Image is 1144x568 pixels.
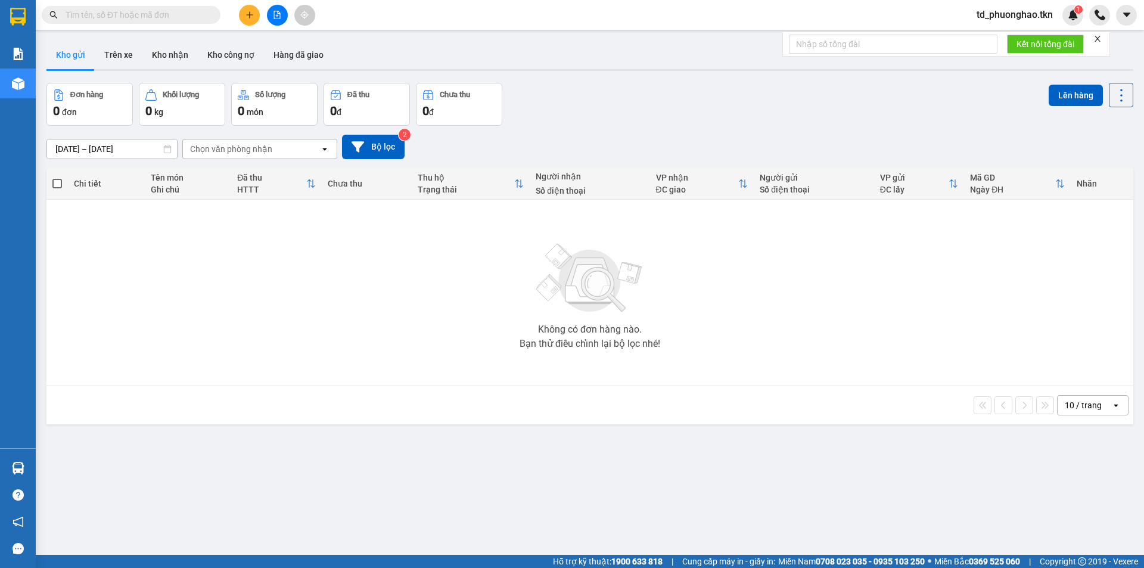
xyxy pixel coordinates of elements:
[139,83,225,126] button: Khối lượng0kg
[46,41,95,69] button: Kho gửi
[238,104,244,118] span: 0
[198,41,264,69] button: Kho công nợ
[778,555,925,568] span: Miền Nam
[264,41,333,69] button: Hàng đã giao
[789,35,997,54] input: Nhập số tổng đài
[151,173,226,182] div: Tên món
[337,107,341,117] span: đ
[231,83,318,126] button: Số lượng0món
[12,77,24,90] img: warehouse-icon
[320,144,329,154] svg: open
[611,557,663,566] strong: 1900 633 818
[247,107,263,117] span: món
[880,185,949,194] div: ĐC lấy
[656,173,739,182] div: VP nhận
[422,104,429,118] span: 0
[536,186,643,195] div: Số điện thoại
[1077,179,1127,188] div: Nhãn
[328,179,406,188] div: Chưa thu
[553,555,663,568] span: Hỗ trợ kỹ thuật:
[154,107,163,117] span: kg
[1016,38,1074,51] span: Kết nối tổng đài
[273,11,281,19] span: file-add
[934,555,1020,568] span: Miền Bắc
[324,83,410,126] button: Đã thu0đ
[245,11,254,19] span: plus
[239,5,260,26] button: plus
[13,543,24,554] span: message
[1121,10,1132,20] span: caret-down
[967,7,1062,22] span: td_phuonghao.tkn
[342,135,405,159] button: Bộ lọc
[95,41,142,69] button: Trên xe
[816,557,925,566] strong: 0708 023 035 - 0935 103 250
[682,555,775,568] span: Cung cấp máy in - giấy in:
[1007,35,1084,54] button: Kết nối tổng đài
[399,129,411,141] sup: 2
[70,91,103,99] div: Đơn hàng
[53,104,60,118] span: 0
[13,516,24,527] span: notification
[429,107,434,117] span: đ
[237,173,306,182] div: Đã thu
[416,83,502,126] button: Chưa thu0đ
[49,11,58,19] span: search
[1068,10,1078,20] img: icon-new-feature
[964,168,1071,200] th: Toggle SortBy
[1111,401,1121,410] svg: open
[142,41,198,69] button: Kho nhận
[267,5,288,26] button: file-add
[74,179,138,188] div: Chi tiết
[418,173,514,182] div: Thu hộ
[874,168,964,200] th: Toggle SortBy
[12,462,24,474] img: warehouse-icon
[1078,557,1086,566] span: copyright
[163,91,199,99] div: Khối lượng
[928,559,931,564] span: ⚪️
[538,325,642,334] div: Không có đơn hàng nào.
[46,83,133,126] button: Đơn hàng0đơn
[520,339,660,349] div: Bạn thử điều chỉnh lại bộ lọc nhé!
[530,237,649,320] img: svg+xml;base64,PHN2ZyBjbGFzcz0ibGlzdC1wbHVnX19zdmciIHhtbG5zPSJodHRwOi8vd3d3LnczLm9yZy8yMDAwL3N2Zy...
[1074,5,1083,14] sup: 1
[1116,5,1137,26] button: caret-down
[880,173,949,182] div: VP gửi
[1029,555,1031,568] span: |
[1095,10,1105,20] img: phone-icon
[231,168,322,200] th: Toggle SortBy
[190,143,272,155] div: Chọn văn phòng nhận
[1076,5,1080,14] span: 1
[10,8,26,26] img: logo-vxr
[440,91,470,99] div: Chưa thu
[62,107,77,117] span: đơn
[672,555,673,568] span: |
[536,172,643,181] div: Người nhận
[412,168,530,200] th: Toggle SortBy
[656,185,739,194] div: ĐC giao
[330,104,337,118] span: 0
[1049,85,1103,106] button: Lên hàng
[969,557,1020,566] strong: 0369 525 060
[12,48,24,60] img: solution-icon
[13,489,24,501] span: question-circle
[294,5,315,26] button: aim
[300,11,309,19] span: aim
[760,173,868,182] div: Người gửi
[1093,35,1102,43] span: close
[760,185,868,194] div: Số điện thoại
[145,104,152,118] span: 0
[418,185,514,194] div: Trạng thái
[151,185,226,194] div: Ghi chú
[237,185,306,194] div: HTTT
[970,173,1055,182] div: Mã GD
[47,139,177,159] input: Select a date range.
[66,8,206,21] input: Tìm tên, số ĐT hoặc mã đơn
[347,91,369,99] div: Đã thu
[1065,399,1102,411] div: 10 / trang
[255,91,285,99] div: Số lượng
[650,168,754,200] th: Toggle SortBy
[970,185,1055,194] div: Ngày ĐH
